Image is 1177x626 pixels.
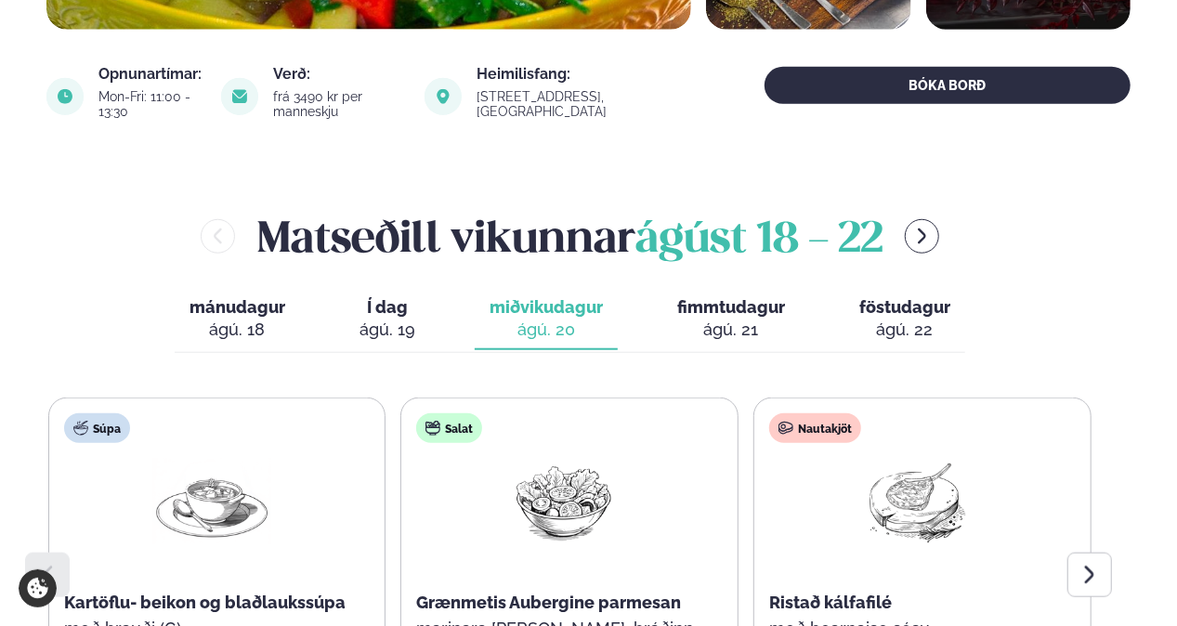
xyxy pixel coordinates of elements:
div: ágú. 21 [677,319,785,341]
img: image alt [46,78,84,115]
div: Mon-Fri: 11:00 - 13:30 [98,89,202,119]
span: Kartöflu- beikon og blaðlaukssúpa [64,593,346,612]
button: BÓKA BORÐ [765,67,1131,104]
span: Grænmetis Aubergine parmesan [416,593,681,612]
div: [STREET_ADDRESS], [GEOGRAPHIC_DATA] [477,89,699,119]
button: menu-btn-right [905,219,939,254]
span: miðvikudagur [490,297,603,317]
img: Soup.png [152,458,271,544]
img: Salad.png [504,458,623,544]
button: fimmtudagur ágú. 21 [662,289,800,350]
button: föstudagur ágú. 22 [844,289,965,350]
button: Í dag ágú. 19 [345,289,430,350]
img: Lamb-Meat.png [857,458,976,544]
div: Opnunartímar: [98,67,202,82]
div: Salat [416,413,482,443]
a: Cookie settings [19,569,57,607]
div: Nautakjöt [769,413,861,443]
img: salad.svg [425,421,440,436]
span: fimmtudagur [677,297,785,317]
button: miðvikudagur ágú. 20 [475,289,618,350]
span: föstudagur [859,297,950,317]
img: beef.svg [778,421,793,436]
h2: Matseðill vikunnar [257,206,883,267]
span: Ristað kálfafilé [769,593,892,612]
div: ágú. 22 [859,319,950,341]
img: image alt [425,78,462,115]
div: Verð: [273,67,405,82]
div: ágú. 20 [490,319,603,341]
div: ágú. 18 [190,319,285,341]
div: Heimilisfang: [477,67,699,82]
div: frá 3490 kr per manneskju [273,89,405,119]
div: Súpa [64,413,130,443]
button: mánudagur ágú. 18 [175,289,300,350]
a: link [477,100,699,123]
span: Í dag [360,296,415,319]
img: image alt [221,78,258,115]
div: ágú. 19 [360,319,415,341]
img: soup.svg [73,421,88,436]
span: ágúst 18 - 22 [635,220,883,261]
span: mánudagur [190,297,285,317]
button: menu-btn-left [201,219,235,254]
